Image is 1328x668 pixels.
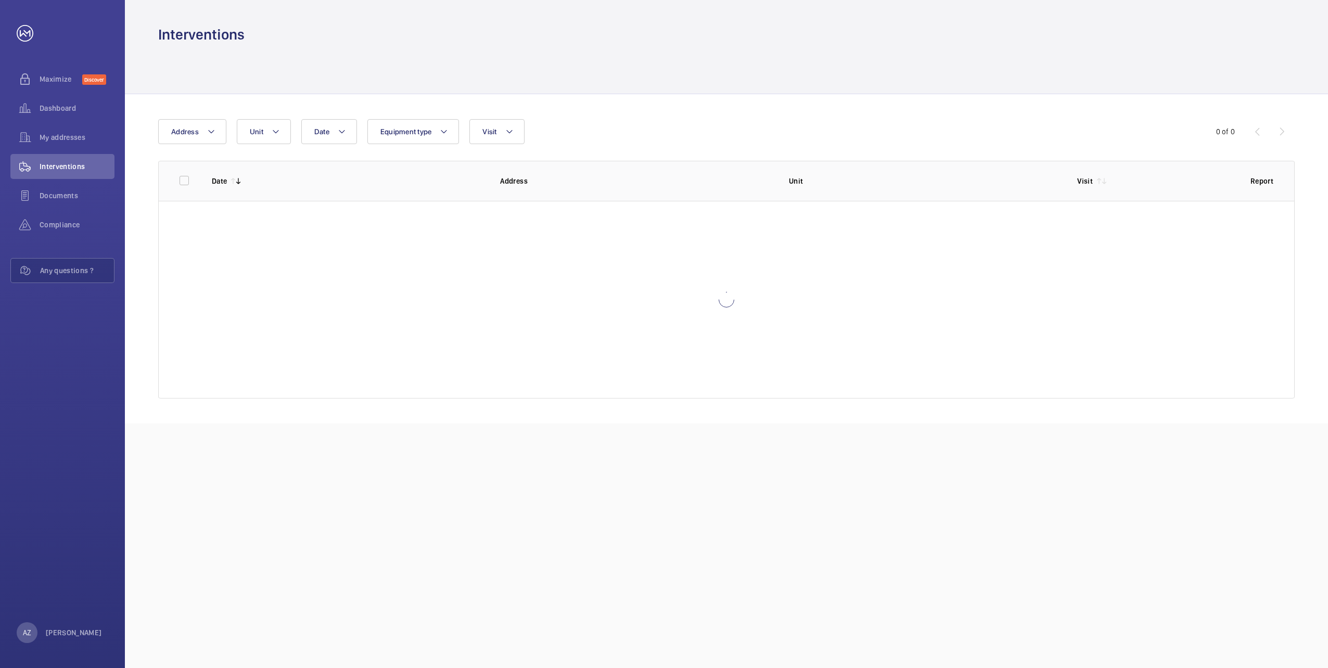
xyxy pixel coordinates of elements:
span: Unit [250,127,263,136]
p: Address [500,176,772,186]
span: Address [171,127,199,136]
span: Interventions [40,161,114,172]
span: Visit [482,127,496,136]
span: My addresses [40,132,114,143]
p: AZ [23,627,31,638]
button: Unit [237,119,291,144]
span: Dashboard [40,103,114,113]
span: Compliance [40,220,114,230]
p: Report [1250,176,1273,186]
button: Date [301,119,357,144]
button: Visit [469,119,524,144]
p: Visit [1077,176,1093,186]
p: [PERSON_NAME] [46,627,102,638]
span: Equipment type [380,127,432,136]
button: Equipment type [367,119,459,144]
span: Discover [82,74,106,85]
h1: Interventions [158,25,245,44]
p: Unit [789,176,1061,186]
span: Any questions ? [40,265,114,276]
span: Date [314,127,329,136]
span: Documents [40,190,114,201]
button: Address [158,119,226,144]
p: Date [212,176,227,186]
span: Maximize [40,74,82,84]
div: 0 of 0 [1216,126,1235,137]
